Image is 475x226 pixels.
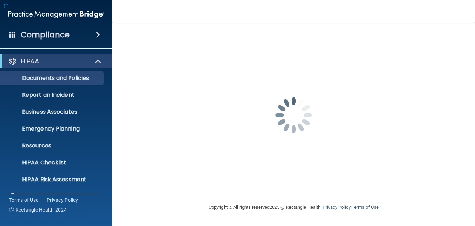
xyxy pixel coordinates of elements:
[5,159,100,166] p: HIPAA Checklist
[9,206,67,213] span: Ⓒ Rectangle Health 2024
[5,92,100,99] p: Report an Incident
[5,108,100,115] p: Business Associates
[165,196,422,219] div: Copyright © All rights reserved 2025 @ Rectangle Health | |
[8,192,102,201] a: OSHA
[5,75,100,82] p: Documents and Policies
[21,30,70,40] h4: Compliance
[47,196,78,203] a: Privacy Policy
[323,205,350,210] a: Privacy Policy
[21,192,39,201] p: OSHA
[8,7,104,21] img: PMB logo
[21,57,39,65] p: HIPAA
[352,205,379,210] a: Terms of Use
[259,80,329,150] img: spinner.e123f6fc.gif
[5,176,100,183] p: HIPAA Risk Assessment
[5,142,100,149] p: Resources
[9,196,38,203] a: Terms of Use
[8,57,102,65] a: HIPAA
[5,125,100,132] p: Emergency Planning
